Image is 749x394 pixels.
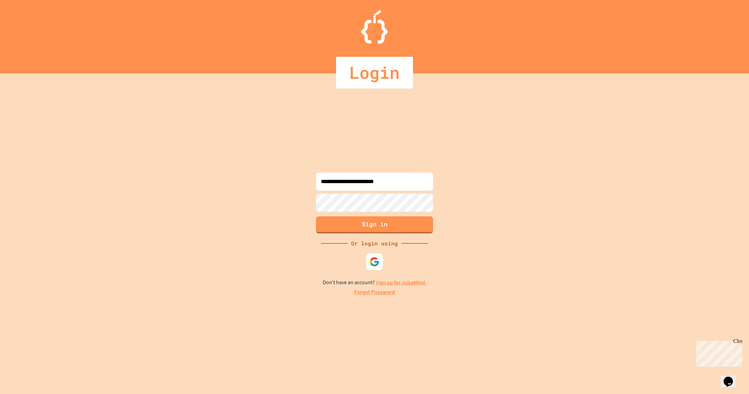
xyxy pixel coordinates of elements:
div: Or login using [348,239,401,247]
button: Sign in [316,216,433,233]
div: Chat with us now!Close [3,3,46,42]
p: Don't have an account? [323,278,427,287]
iframe: chat widget [693,338,742,367]
img: Logo.svg [361,10,388,44]
a: Sign up for JuiceMind. [376,279,427,286]
div: Login [336,57,413,88]
a: Forgot Password [354,288,395,297]
img: google-icon.svg [369,257,380,267]
iframe: chat widget [721,367,742,387]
